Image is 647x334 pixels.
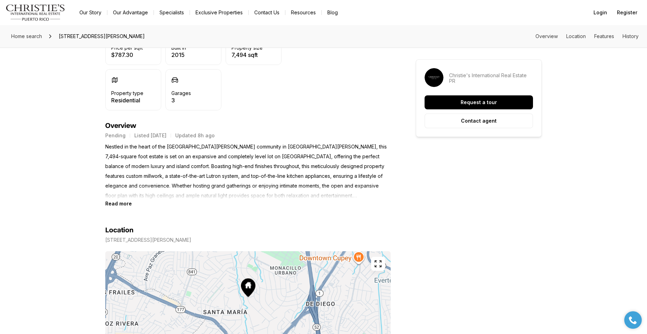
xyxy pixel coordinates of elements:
button: Contact agent [425,114,533,128]
a: Resources [285,8,321,17]
button: Contact Us [249,8,285,17]
p: $787.30 [111,52,143,58]
span: Login [593,10,607,15]
p: Built in [171,45,186,51]
p: Listed [DATE] [134,133,166,138]
a: Blog [322,8,343,17]
nav: Page section menu [535,34,639,39]
p: 2015 [171,52,186,58]
a: Our Story [74,8,107,17]
p: Christie's International Real Estate PR [449,73,533,84]
p: Pending [105,133,126,138]
p: Contact agent [461,118,497,124]
p: Residential [111,97,143,103]
button: Register [613,6,641,20]
p: Updated 8h ago [175,133,215,138]
p: Property size [232,45,263,51]
p: Property type [111,90,143,96]
p: [STREET_ADDRESS][PERSON_NAME] [105,237,191,243]
p: 7,494 sqft [232,52,263,58]
button: Read more [105,201,132,206]
p: Price per sqft [111,45,143,51]
a: Exclusive Properties [190,8,248,17]
p: Request a tour [461,100,497,105]
a: Skip to: Location [566,33,586,39]
span: [STREET_ADDRESS][PERSON_NAME] [56,31,148,42]
span: Register [617,10,637,15]
a: Home search [8,31,45,42]
img: logo [6,4,65,21]
button: Login [589,6,611,20]
p: Garages [171,90,191,96]
h4: Location [105,226,134,234]
p: 3 [171,97,191,103]
h4: Overview [105,122,391,130]
button: Request a tour [425,95,533,109]
p: Nestled in the heart of the [GEOGRAPHIC_DATA][PERSON_NAME] community in [GEOGRAPHIC_DATA][PERSON_... [105,142,391,201]
a: Skip to: Features [594,33,614,39]
span: Home search [11,33,42,39]
a: Skip to: Overview [535,33,558,39]
a: Skip to: History [623,33,639,39]
a: Our Advantage [107,8,154,17]
a: Specialists [154,8,190,17]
